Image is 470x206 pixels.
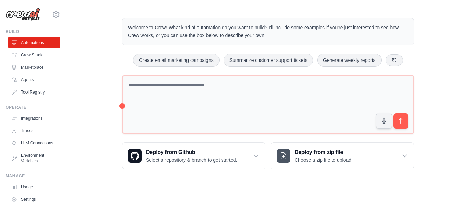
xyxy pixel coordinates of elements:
[8,138,60,149] a: LLM Connections
[128,24,408,40] p: Welcome to Crew! What kind of automation do you want to build? I'll include some examples if you'...
[133,54,219,67] button: Create email marketing campaigns
[295,148,353,156] h3: Deploy from zip file
[8,37,60,48] a: Automations
[8,125,60,136] a: Traces
[224,54,313,67] button: Summarize customer support tickets
[8,62,60,73] a: Marketplace
[8,182,60,193] a: Usage
[8,74,60,85] a: Agents
[8,194,60,205] a: Settings
[146,156,237,163] p: Select a repository & branch to get started.
[8,113,60,124] a: Integrations
[6,29,60,34] div: Build
[8,87,60,98] a: Tool Registry
[6,8,40,21] img: Logo
[146,148,237,156] h3: Deploy from Github
[6,173,60,179] div: Manage
[6,105,60,110] div: Operate
[8,50,60,61] a: Crew Studio
[317,54,382,67] button: Generate weekly reports
[295,156,353,163] p: Choose a zip file to upload.
[8,150,60,166] a: Environment Variables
